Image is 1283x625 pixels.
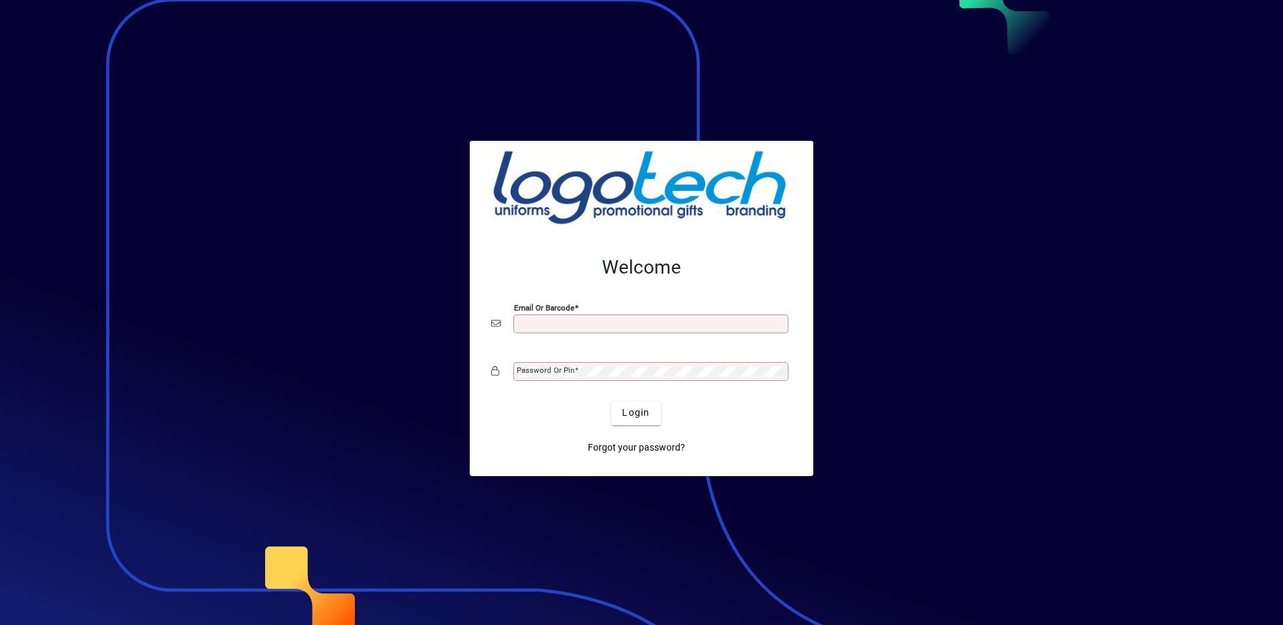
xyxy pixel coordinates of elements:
[611,401,660,425] button: Login
[514,302,574,312] mat-label: Email or Barcode
[491,256,792,279] h2: Welcome
[517,365,574,375] mat-label: Password or Pin
[582,436,690,460] a: Forgot your password?
[588,441,685,455] span: Forgot your password?
[622,406,650,420] span: Login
